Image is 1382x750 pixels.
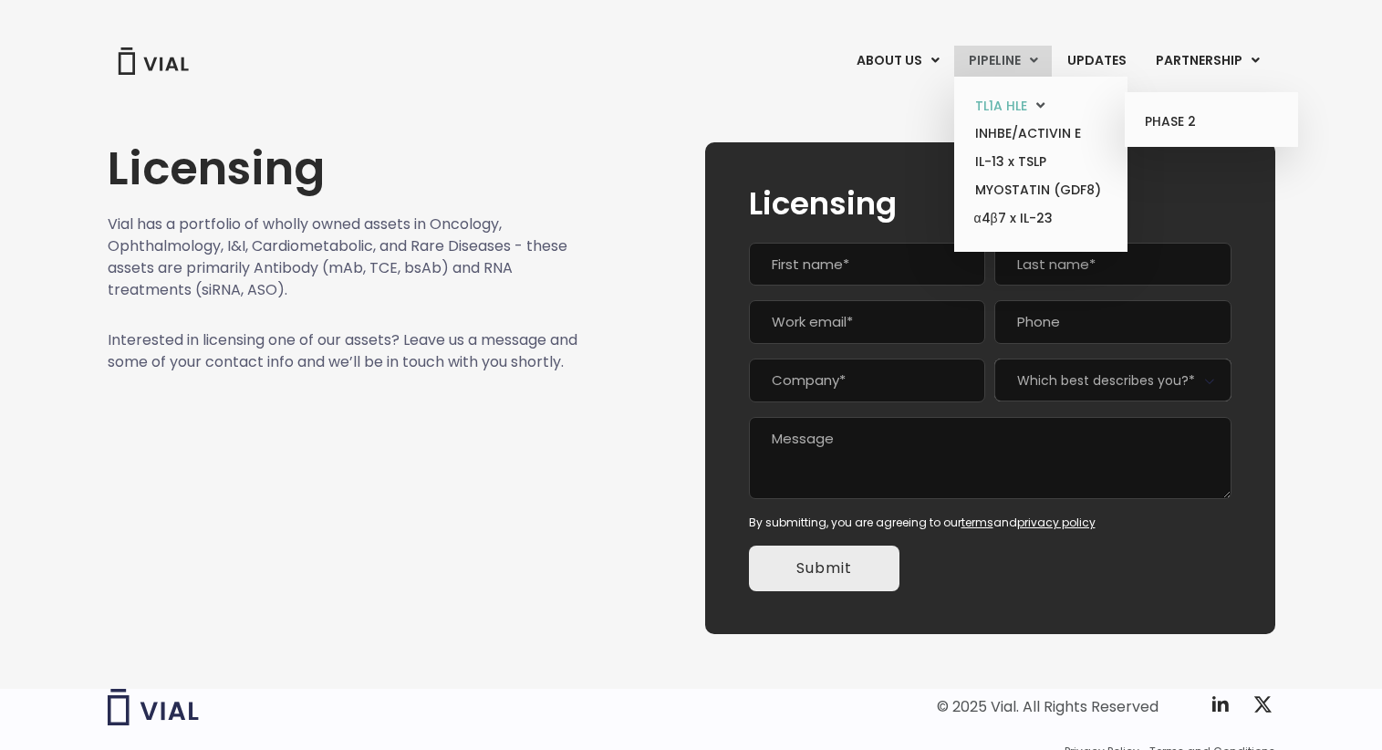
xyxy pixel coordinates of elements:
[842,46,953,77] a: ABOUT USMenu Toggle
[994,300,1231,344] input: Phone
[749,186,1231,221] h2: Licensing
[108,689,199,725] img: Vial logo wih "Vial" spelled out
[961,204,1120,234] a: α4β7 x IL-23
[117,47,190,75] img: Vial Logo
[961,515,993,530] a: terms
[108,214,578,301] p: Vial has a portfolio of wholly owned assets in Oncology, Ophthalmology, I&I, Cardiometabolic, and...
[994,359,1231,401] span: Which best describes you?*
[994,243,1231,286] input: Last name*
[108,329,578,373] p: Interested in licensing one of our assets? Leave us a message and some of your contact info and w...
[749,546,899,591] input: Submit
[954,46,1052,77] a: PIPELINEMenu Toggle
[961,176,1120,204] a: MYOSTATIN (GDF8)
[749,300,985,344] input: Work email*
[1131,108,1291,137] a: PHASE 2
[749,359,985,402] input: Company*
[1017,515,1096,530] a: privacy policy
[937,697,1159,717] div: © 2025 Vial. All Rights Reserved
[749,243,985,286] input: First name*
[749,515,1231,531] div: By submitting, you are agreeing to our and
[1053,46,1140,77] a: UPDATES
[961,148,1120,176] a: IL-13 x TSLP
[961,120,1120,148] a: INHBE/ACTIVIN E
[108,142,578,195] h1: Licensing
[1141,46,1274,77] a: PARTNERSHIPMenu Toggle
[961,92,1120,120] a: TL1A HLEMenu Toggle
